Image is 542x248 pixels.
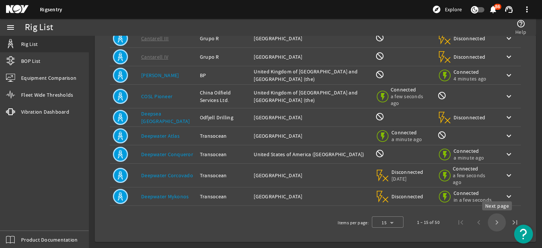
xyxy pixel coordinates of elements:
mat-icon: keyboard_arrow_down [504,113,513,122]
mat-icon: keyboard_arrow_down [504,92,513,101]
span: Equipment Comparison [21,74,76,82]
span: Disconnected [454,35,486,42]
mat-icon: BOP Monitoring not available for this rig [375,149,384,158]
div: China Oilfield Services Ltd. [200,89,248,104]
mat-icon: explore [432,5,441,14]
span: a minute ago [391,136,423,143]
a: Deepwater Atlas [141,132,180,139]
span: Disconnected [454,53,486,60]
mat-icon: keyboard_arrow_down [504,52,513,61]
a: Deepwater Conqueror [141,151,193,158]
mat-icon: notifications [489,5,498,14]
span: Connected [454,148,486,154]
button: Last page [506,213,524,231]
mat-icon: help_outline [516,19,525,28]
mat-icon: BOP Monitoring not available for this rig [375,33,384,42]
div: [GEOGRAPHIC_DATA] [254,35,369,42]
mat-icon: BOP Monitoring not available for this rig [375,70,384,79]
div: 1 – 15 of 50 [417,219,440,226]
span: Disconnected [391,169,423,175]
div: United Kingdom of [GEOGRAPHIC_DATA] and [GEOGRAPHIC_DATA] (the) [254,68,369,83]
mat-icon: keyboard_arrow_down [504,171,513,180]
span: Disconnected [454,114,486,121]
mat-icon: keyboard_arrow_down [504,71,513,80]
div: [GEOGRAPHIC_DATA] [254,53,369,61]
span: a few seconds ago [453,172,492,186]
div: [GEOGRAPHIC_DATA] [254,114,369,121]
div: Odfjell Drilling [200,114,248,121]
span: Help [515,28,526,36]
div: United States of America ([GEOGRAPHIC_DATA]) [254,151,369,158]
a: Rigsentry [40,6,62,13]
a: Deepwater Corcovado [141,172,193,179]
div: Items per page: [338,219,369,227]
div: Transocean [200,151,248,158]
button: 86 [489,6,497,14]
span: Connected [454,68,486,75]
div: United Kingdom of [GEOGRAPHIC_DATA] and [GEOGRAPHIC_DATA] (the) [254,89,369,104]
a: Cantarell III [141,35,169,42]
span: Connected [391,86,430,93]
div: Transocean [200,172,248,179]
mat-icon: Rig Monitoring not available for this rig [437,131,446,140]
span: Connected [391,129,423,136]
mat-icon: BOP Monitoring not available for this rig [375,52,384,61]
div: [GEOGRAPHIC_DATA] [254,193,369,200]
mat-icon: support_agent [504,5,513,14]
div: BP [200,72,248,79]
mat-icon: BOP Monitoring not available for this rig [375,112,384,121]
div: Transocean [200,193,248,200]
a: [PERSON_NAME] [141,72,179,79]
span: Disconnected [391,193,423,200]
button: Open Resource Center [514,225,533,243]
a: Cantarell IV [141,53,168,60]
a: COSL Pioneer [141,93,172,100]
span: a minute ago [454,154,486,161]
a: Deepwater Mykonos [141,193,189,200]
span: 4 minutes ago [454,75,486,82]
span: Product Documentation [21,236,78,243]
button: more_vert [518,0,536,18]
mat-icon: keyboard_arrow_down [504,150,513,159]
span: [DATE] [391,175,423,182]
span: Connected [454,190,492,196]
mat-icon: keyboard_arrow_down [504,34,513,43]
span: BOP List [21,57,40,65]
button: Next page [488,213,506,231]
span: Explore [445,6,462,13]
a: Deepsea [GEOGRAPHIC_DATA] [141,110,190,125]
span: in a few seconds [454,196,492,203]
div: Transocean [200,132,248,140]
mat-icon: Rig Monitoring not available for this rig [437,91,446,100]
div: Grupo R [200,53,248,61]
mat-icon: keyboard_arrow_down [504,131,513,140]
div: [GEOGRAPHIC_DATA] [254,172,369,179]
span: Vibration Dashboard [21,108,69,116]
span: Rig List [21,40,38,48]
button: Explore [429,3,465,15]
div: [GEOGRAPHIC_DATA] [254,132,369,140]
span: Connected [453,165,492,172]
span: Fleet Wide Thresholds [21,91,73,99]
mat-icon: vibration [6,107,15,116]
mat-icon: keyboard_arrow_down [504,192,513,201]
mat-icon: menu [6,23,15,32]
div: Grupo R [200,35,248,42]
div: Rig List [25,24,53,31]
span: a few seconds ago [391,93,430,107]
